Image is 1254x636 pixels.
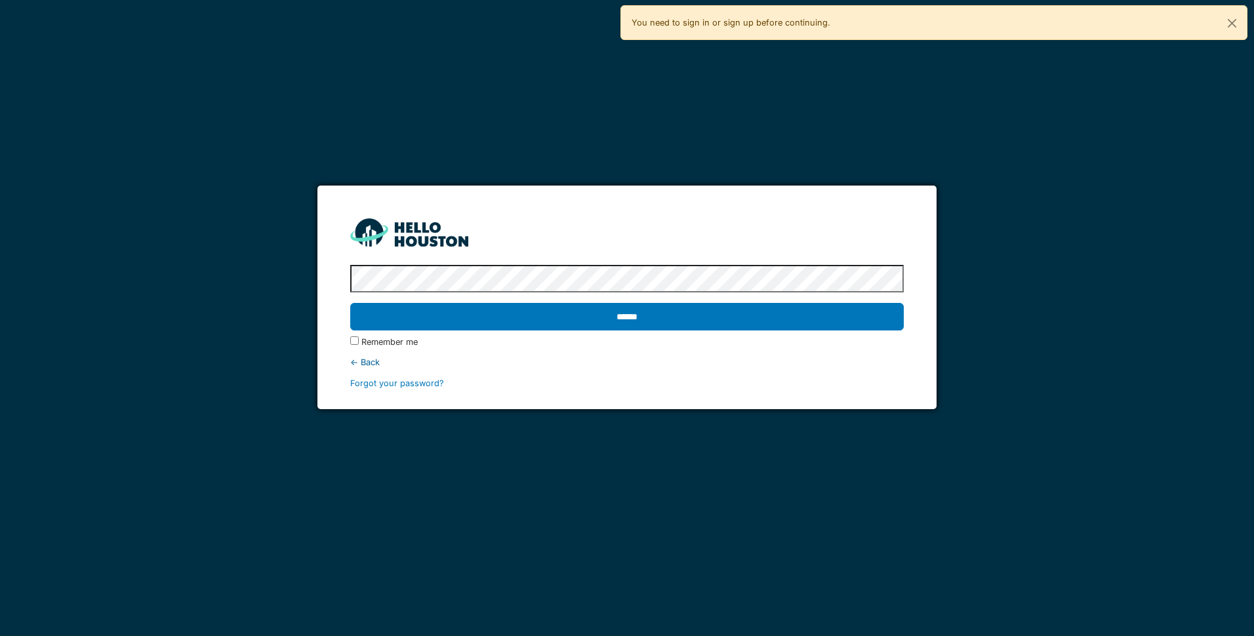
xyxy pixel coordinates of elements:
[350,218,468,247] img: HH_line-BYnF2_Hg.png
[361,336,418,348] label: Remember me
[350,378,444,388] a: Forgot your password?
[350,356,903,368] div: ← Back
[1217,6,1247,41] button: Close
[620,5,1247,40] div: You need to sign in or sign up before continuing.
